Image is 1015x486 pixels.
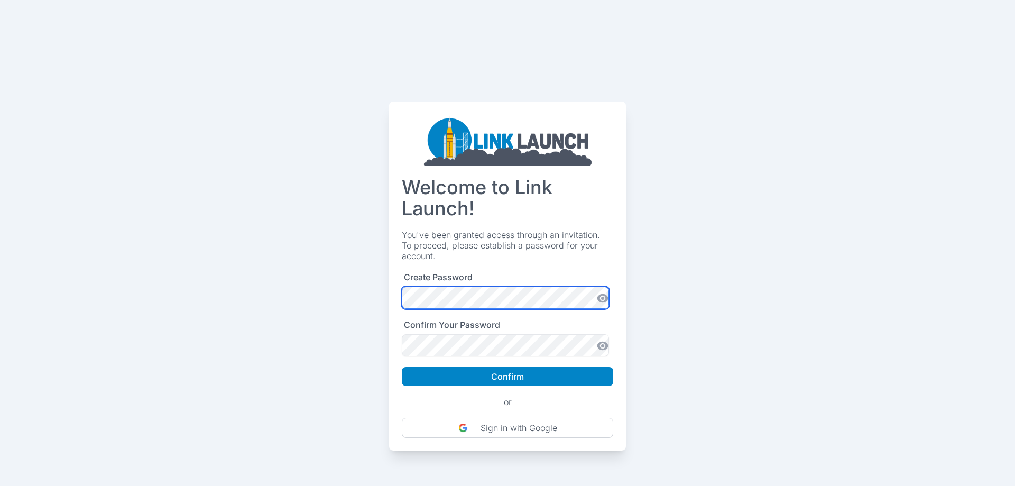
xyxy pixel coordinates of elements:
[423,114,592,166] img: linklaunch_big.2e5cdd30.png
[404,272,473,282] label: Create Password
[402,230,613,261] p: You've been granted access through an invitation. To proceed, please establish a password for you...
[481,423,557,433] p: Sign in with Google
[402,367,613,386] button: Confirm
[404,319,500,330] label: Confirm Your Password
[504,397,512,407] p: or
[402,418,613,438] button: Sign in with Google
[458,423,468,433] img: DIz4rYaBO0VM93JpwbwaJtqNfEsbwZFgEL50VtgcJLBV6wK9aKtfd+cEkvuBfcC37k9h8VGR+csPdltgAAAABJRU5ErkJggg==
[402,177,613,219] h1: Welcome to Link Launch!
